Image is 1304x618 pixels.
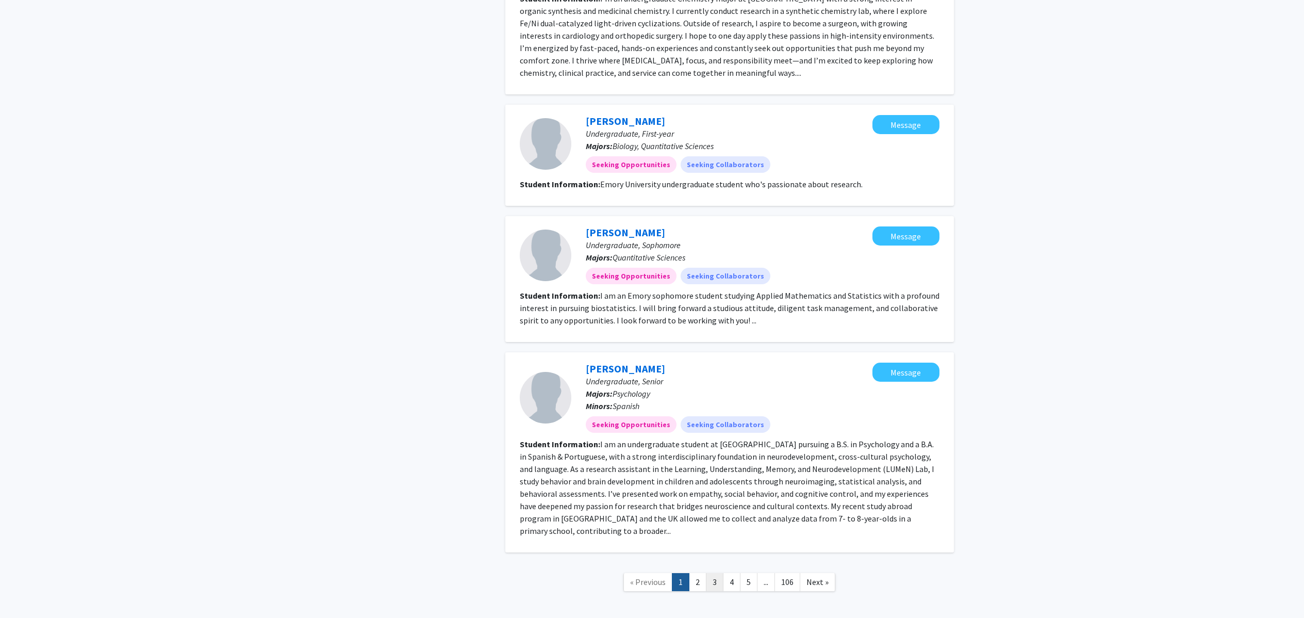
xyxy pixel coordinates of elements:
b: Majors: [586,252,613,263]
span: Next » [806,577,829,587]
a: 3 [706,573,723,591]
mat-chip: Seeking Collaborators [681,416,770,433]
b: Student Information: [520,439,600,449]
a: 5 [740,573,757,591]
span: « Previous [630,577,666,587]
span: Quantitative Sciences [613,252,685,263]
span: Spanish [613,401,639,411]
b: Student Information: [520,290,600,301]
mat-chip: Seeking Opportunities [586,156,676,173]
mat-chip: Seeking Collaborators [681,156,770,173]
a: [PERSON_NAME] [586,362,665,375]
a: 2 [689,573,706,591]
b: Majors: [586,388,613,399]
button: Message Jonathan Wang [872,226,939,246]
b: Minors: [586,401,613,411]
a: 106 [774,573,800,591]
nav: Page navigation [505,563,954,605]
button: Message Coco Sandoval [872,363,939,382]
a: [PERSON_NAME] [586,115,665,127]
span: ... [764,577,768,587]
a: Next [800,573,835,591]
a: [PERSON_NAME] [586,226,665,239]
b: Majors: [586,141,613,151]
mat-chip: Seeking Opportunities [586,416,676,433]
mat-chip: Seeking Opportunities [586,268,676,284]
fg-read-more: Emory University undergraduate student who's passionate about research. [600,179,863,189]
span: Undergraduate, First-year [586,128,674,139]
a: 1 [672,573,689,591]
span: Undergraduate, Senior [586,376,663,386]
b: Student Information: [520,179,600,189]
fg-read-more: I am an undergraduate student at [GEOGRAPHIC_DATA] pursuing a B.S. in Psychology and a B.A. in Sp... [520,439,934,536]
span: Biology, Quantitative Sciences [613,141,714,151]
a: Previous Page [623,573,672,591]
span: Undergraduate, Sophomore [586,240,681,250]
button: Message Maggie Dai [872,115,939,134]
a: 4 [723,573,740,591]
fg-read-more: I am an Emory sophomore student studying Applied Mathematics and Statistics with a profound inter... [520,290,939,326]
mat-chip: Seeking Collaborators [681,268,770,284]
span: Psychology [613,388,650,399]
